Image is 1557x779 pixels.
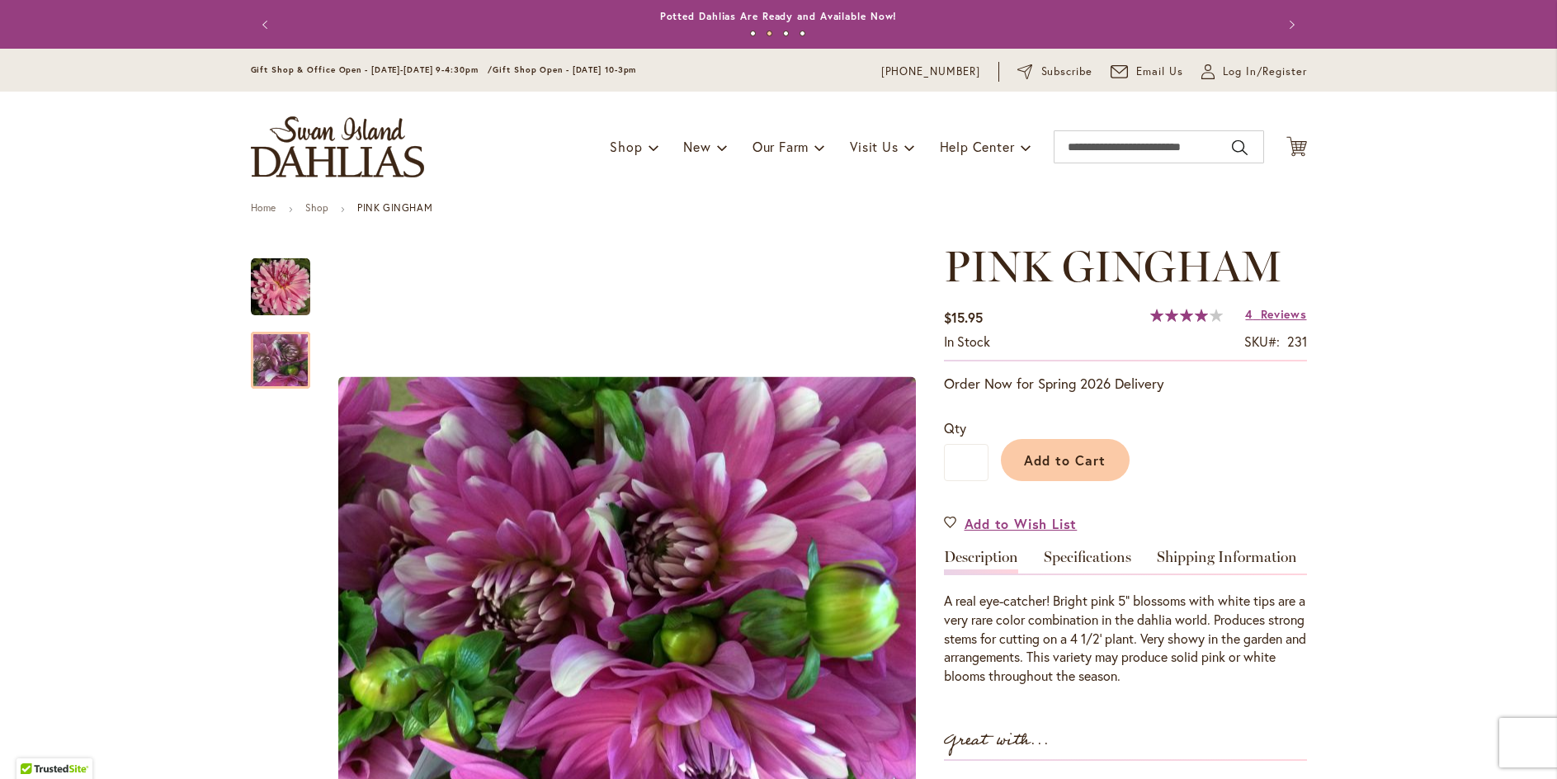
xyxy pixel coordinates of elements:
span: Gift Shop Open - [DATE] 10-3pm [493,64,636,75]
span: In stock [944,333,990,350]
button: Previous [251,8,284,41]
strong: Great with... [944,727,1050,754]
a: Shipping Information [1157,550,1297,574]
p: Order Now for Spring 2026 Delivery [944,374,1307,394]
div: 231 [1287,333,1307,352]
a: store logo [251,116,424,177]
span: Add to Cart [1024,451,1106,469]
div: PINK GINGHAM [251,315,310,389]
div: 80% [1150,309,1223,322]
span: Gift Shop & Office Open - [DATE]-[DATE] 9-4:30pm / [251,64,493,75]
span: Qty [944,419,966,437]
strong: PINK GINGHAM [357,201,432,214]
button: Add to Cart [1001,439,1130,481]
span: 4 [1245,306,1253,322]
button: 2 of 4 [767,31,772,36]
a: Email Us [1111,64,1183,80]
div: PINK GINGHAM [251,242,327,315]
span: Help Center [940,138,1015,155]
span: Email Us [1136,64,1183,80]
img: PINK GINGHAM [251,257,310,317]
strong: SKU [1244,333,1280,350]
span: New [683,138,710,155]
button: 4 of 4 [800,31,805,36]
div: A real eye-catcher! Bright pink 5" blossoms with white tips are a very rare color combination in ... [944,592,1307,686]
span: Our Farm [753,138,809,155]
span: Shop [610,138,642,155]
div: Availability [944,333,990,352]
span: Visit Us [850,138,898,155]
span: PINK GINGHAM [944,240,1282,292]
a: Potted Dahlias Are Ready and Available Now! [660,10,898,22]
div: Detailed Product Info [944,550,1307,686]
span: Reviews [1261,306,1307,322]
a: Home [251,201,276,214]
a: Specifications [1044,550,1131,574]
iframe: Launch Accessibility Center [12,720,59,767]
span: $15.95 [944,309,983,326]
a: Subscribe [1017,64,1092,80]
button: 1 of 4 [750,31,756,36]
a: Add to Wish List [944,514,1078,533]
span: Subscribe [1041,64,1093,80]
a: Log In/Register [1201,64,1307,80]
a: 4 Reviews [1245,306,1306,322]
button: Next [1274,8,1307,41]
span: Log In/Register [1223,64,1307,80]
a: Shop [305,201,328,214]
button: 3 of 4 [783,31,789,36]
a: Description [944,550,1018,574]
a: [PHONE_NUMBER] [881,64,981,80]
span: Add to Wish List [965,514,1078,533]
